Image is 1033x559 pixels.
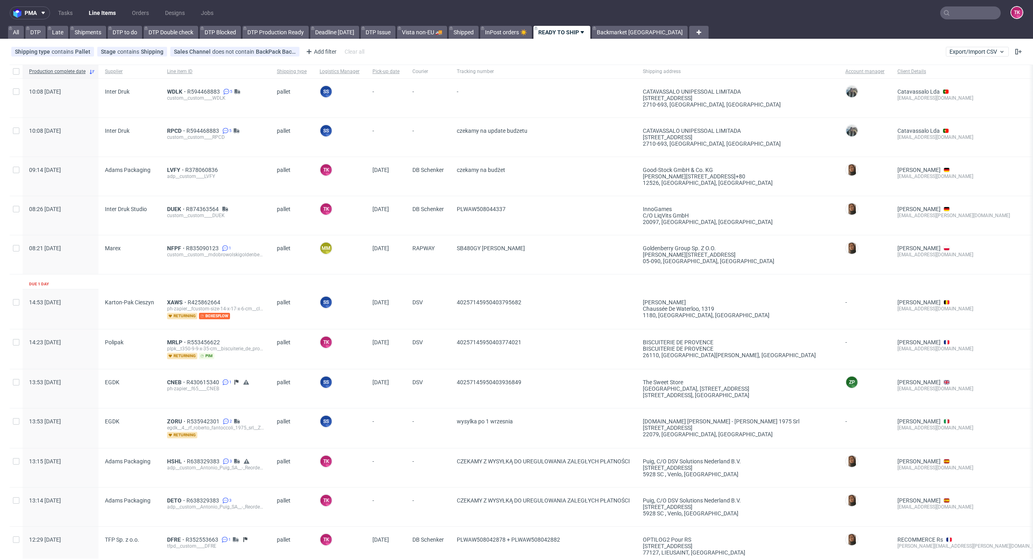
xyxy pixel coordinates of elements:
[221,497,232,504] a: 3
[412,497,444,517] span: -
[29,379,61,385] span: 13:53 [DATE]
[167,313,197,319] span: returning
[105,536,139,543] span: TFP Sp. z o.o.
[897,128,940,134] a: Catavassalo Lda
[277,88,307,108] span: pallet
[277,128,307,147] span: pallet
[846,377,857,388] figcaption: ZP
[277,379,307,398] span: pallet
[846,203,857,215] img: Angelina Marć
[186,497,221,504] a: R638329383
[105,88,130,95] span: Inter Druk
[29,536,61,543] span: 12:29 [DATE]
[457,88,630,108] span: -
[320,243,332,254] figcaption: MM
[643,88,832,95] div: CATAVASSALO UNIPESSOAL LIMITADA
[845,296,885,306] div: -
[320,456,332,467] figcaption: TK
[167,543,264,549] div: tfpd__custom____DFRE
[277,68,307,75] span: Shipping type
[174,48,212,55] span: Sales Channel
[105,379,119,385] span: EGDK
[320,125,332,136] figcaption: SS
[412,68,444,75] span: Courier
[643,543,832,549] div: [STREET_ADDRESS]
[108,26,142,39] a: DTP to do
[29,299,61,306] span: 14:53 [DATE]
[643,95,832,101] div: [STREET_ADDRESS]
[186,245,220,251] a: R835090123
[412,458,444,477] span: -
[29,418,61,425] span: 13:53 [DATE]
[643,345,832,352] div: BISCUITERIE DE PROVENCE
[643,392,832,398] div: [STREET_ADDRESS] , [GEOGRAPHIC_DATA]
[320,377,332,388] figcaption: SS
[167,432,197,438] span: returning
[643,465,832,471] div: [STREET_ADDRESS]
[303,45,338,58] div: Add filter
[75,48,90,55] div: Pallet
[167,245,186,251] a: NFPF
[643,173,832,180] div: [PERSON_NAME][STREET_ADDRESS]+80
[196,6,218,19] a: Jobs
[25,26,46,39] a: DTP
[230,458,232,465] span: 3
[105,128,130,134] span: Inter Druk
[229,128,232,134] span: 5
[167,425,264,431] div: egdk__4__rf_roberto_fantoccoli_1975_srl__ZORU
[372,128,399,147] span: -
[372,379,389,385] span: [DATE]
[167,68,264,75] span: Line item ID
[167,299,188,306] span: XAWS
[643,379,832,385] div: The Sweet Store
[186,128,221,134] a: R594468883
[13,8,25,18] img: logo
[320,495,332,506] figcaption: TK
[187,418,221,425] a: R535942301
[187,458,221,465] span: R638329383
[277,497,307,517] span: pallet
[897,418,941,425] a: [PERSON_NAME]
[643,299,832,306] div: [PERSON_NAME]
[457,379,521,385] span: 40257145950403936849
[320,203,332,215] figcaption: TK
[167,504,264,510] div: adp__custom__Antonio_Puig_SA__-_Reorder_of_2_shipping_boxes_2_x_48k__DETO
[220,536,231,543] a: 1
[643,219,832,225] div: 20097, [GEOGRAPHIC_DATA] , [GEOGRAPHIC_DATA]
[144,26,198,39] a: DTP Double check
[229,245,231,251] span: 1
[167,88,187,95] span: WDLK
[186,379,221,385] a: R430615340
[167,458,187,465] a: HSHL
[643,140,832,147] div: 2710-693, [GEOGRAPHIC_DATA] , [GEOGRAPHIC_DATA]
[643,504,832,510] div: [STREET_ADDRESS]
[643,167,832,173] div: good-stock GmbH & Co. KG
[105,245,121,251] span: Marex
[457,339,521,345] span: 40257145950403774021
[372,245,389,251] span: [DATE]
[643,306,832,312] div: Chaussée de Waterloo, 1319
[372,458,399,477] span: -
[167,418,187,425] span: ZORU
[277,299,307,319] span: pallet
[167,497,186,504] span: DETO
[167,173,264,180] div: adp__custom____LVFY
[277,339,307,359] span: pallet
[897,88,940,95] a: Catavassalo Lda
[105,68,154,75] span: Supplier
[167,206,186,212] a: DUEK
[185,167,220,173] span: R378060836
[105,497,151,504] span: Adams Packaging
[230,418,232,425] span: 2
[897,167,941,173] a: [PERSON_NAME]
[29,281,49,287] div: Due 1 day
[457,497,630,504] span: CZEKAMY Z WYSYŁKĄ DO UREGULOWANIA ZALEGŁYCH PŁATNOŚCI
[412,418,444,438] span: -
[320,416,332,427] figcaption: SS
[643,510,832,517] div: 5928 SC , Venlo , [GEOGRAPHIC_DATA]
[897,339,941,345] a: [PERSON_NAME]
